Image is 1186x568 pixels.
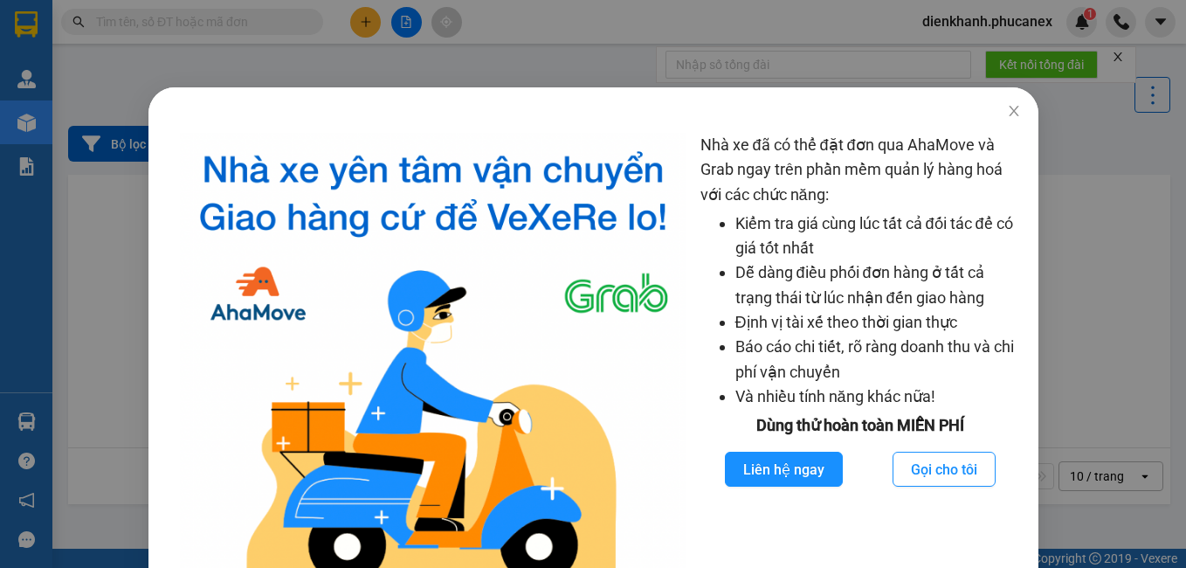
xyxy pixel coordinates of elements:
[893,452,996,487] button: Gọi cho tôi
[700,413,1020,438] div: Dùng thử hoàn toàn MIỄN PHÍ
[734,335,1020,384] li: Báo cáo chi tiết, rõ ràng doanh thu và chi phí vận chuyển
[989,87,1038,136] button: Close
[734,384,1020,409] li: Và nhiều tính năng khác nữa!
[734,260,1020,310] li: Dễ dàng điều phối đơn hàng ở tất cả trạng thái từ lúc nhận đến giao hàng
[734,211,1020,261] li: Kiểm tra giá cùng lúc tất cả đối tác để có giá tốt nhất
[734,310,1020,335] li: Định vị tài xế theo thời gian thực
[725,452,843,487] button: Liên hệ ngay
[743,459,824,481] span: Liên hệ ngay
[911,459,977,481] span: Gọi cho tôi
[1006,104,1020,118] span: close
